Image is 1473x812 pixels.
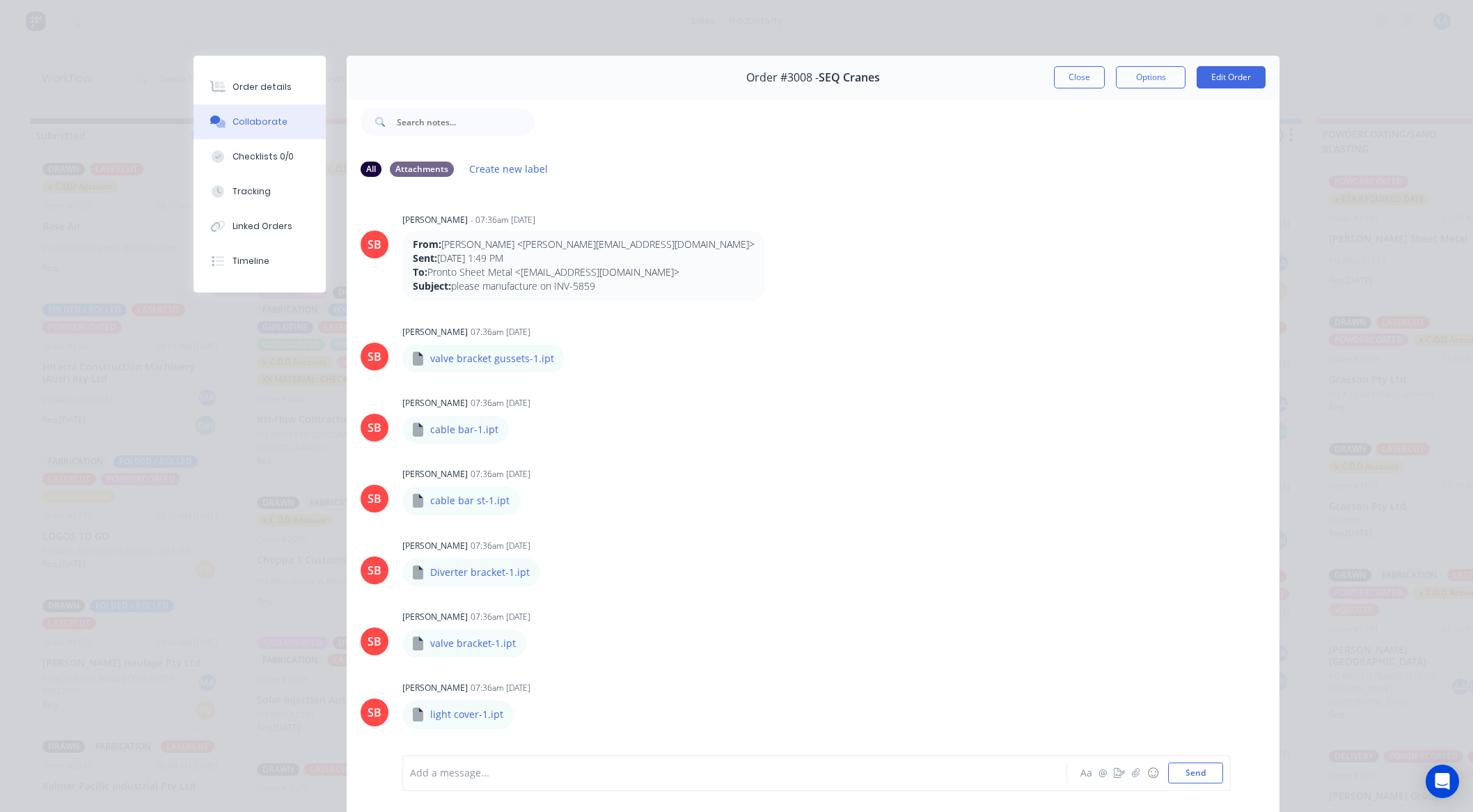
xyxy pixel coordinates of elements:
[233,255,269,267] div: Timeline
[430,708,503,721] p: light cover-1.ipt
[194,139,326,174] button: Checklists 0/0
[471,682,530,694] div: 07:36am [DATE]
[390,162,454,177] div: Attachments
[368,419,381,436] div: SB
[402,611,468,623] div: [PERSON_NAME]
[194,244,326,279] button: Timeline
[1197,66,1266,88] button: Edit Order
[1054,66,1105,88] button: Close
[1094,765,1111,781] button: @
[402,682,468,694] div: [PERSON_NAME]
[233,81,292,93] div: Order details
[471,397,530,409] div: 07:36am [DATE]
[1426,765,1459,798] div: Open Intercom Messenger
[194,174,326,209] button: Tracking
[402,326,468,338] div: [PERSON_NAME]
[1078,765,1094,781] button: Aa
[471,326,530,338] div: 07:36am [DATE]
[471,540,530,552] div: 07:36am [DATE]
[413,279,451,292] strong: Subject:
[430,423,498,437] p: cable bar-1.ipt
[368,633,381,650] div: SB
[430,565,530,579] p: Diverter bracket-1.ipt
[413,237,755,294] p: [PERSON_NAME] <[PERSON_NAME][EMAIL_ADDRESS][DOMAIN_NAME]> [DATE] 1:49 PM Pronto Sheet Metal <[EMA...
[471,468,530,481] div: 07:36am [DATE]
[413,265,427,279] strong: To:
[430,352,554,366] p: valve bracket gussets-1.ipt
[430,637,516,650] p: valve bracket-1.ipt
[194,70,326,104] button: Order details
[194,209,326,244] button: Linked Orders
[1144,765,1161,781] button: ☺
[368,562,381,579] div: SB
[233,185,271,198] div: Tracking
[413,251,437,265] strong: Sent:
[402,540,468,552] div: [PERSON_NAME]
[397,108,535,136] input: Search notes...
[819,71,880,84] span: SEQ Cranes
[413,237,441,251] strong: From:
[471,611,530,623] div: 07:36am [DATE]
[430,494,510,508] p: cable bar st-1.ipt
[402,468,468,481] div: [PERSON_NAME]
[1168,763,1223,783] button: Send
[746,71,819,84] span: Order #3008 -
[471,214,535,226] div: - 07:36am [DATE]
[402,397,468,409] div: [PERSON_NAME]
[233,150,294,163] div: Checklists 0/0
[194,104,326,139] button: Collaborate
[368,490,381,507] div: SB
[233,116,287,128] div: Collaborate
[233,220,292,233] div: Linked Orders
[368,348,381,365] div: SB
[402,214,468,226] div: [PERSON_NAME]
[368,704,381,721] div: SB
[361,162,381,177] div: All
[462,159,556,178] button: Create new label
[368,236,381,253] div: SB
[1116,66,1186,88] button: Options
